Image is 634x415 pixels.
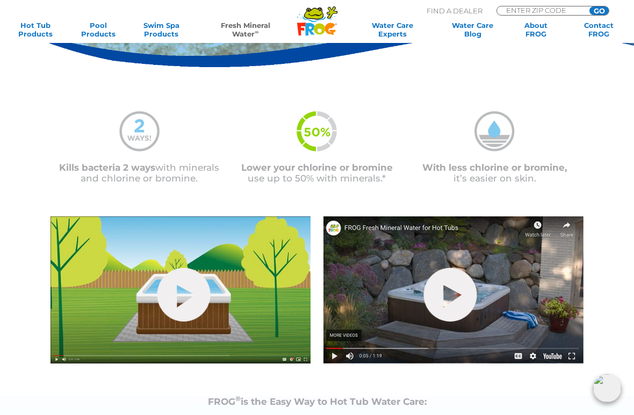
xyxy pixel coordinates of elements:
[574,21,623,38] a: ContactFROG
[351,21,434,38] a: Water CareExperts
[511,21,560,38] a: AboutFROG
[474,111,515,151] img: mineral-water-less-chlorine
[589,6,609,15] input: GO
[505,6,578,14] input: Zip Code Form
[297,111,337,151] img: fmw-50percent-icon
[51,162,228,184] p: with minerals and chlorine or bromine.
[200,21,291,38] a: Fresh MineralWater∞
[422,162,567,173] span: With less chlorine or bromine,
[137,21,186,38] a: Swim SpaProducts
[241,162,393,173] span: Lower your chlorine or bromine
[235,395,241,403] sup: ®
[208,396,427,407] strong: FROG is the Easy Way to Hot Tub Water Care:
[59,162,155,173] span: Kills bacteria 2 ways
[427,6,482,16] p: Find A Dealer
[228,162,406,184] p: use up to 50% with minerals.*
[448,21,497,38] a: Water CareBlog
[593,374,621,402] img: openIcon
[323,216,583,363] img: fmw-hot-tub-cover-2
[255,29,258,35] sup: ∞
[51,216,311,363] img: fmw-hot-tub-cover-1
[119,111,160,151] img: mineral-water-2-ways
[74,21,123,38] a: PoolProducts
[11,21,60,38] a: Hot TubProducts
[406,162,583,184] p: it’s easier on skin.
